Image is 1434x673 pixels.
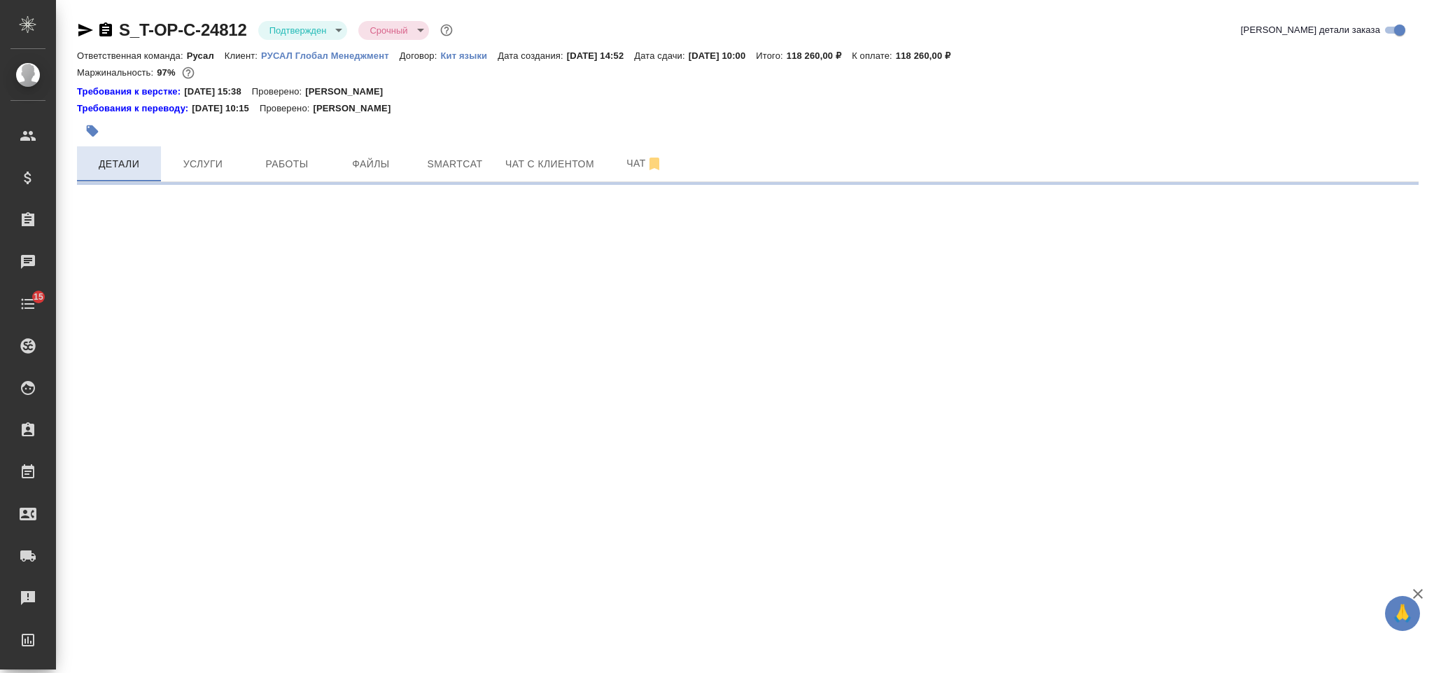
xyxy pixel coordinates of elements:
[77,102,192,116] a: Требования к переводу:
[192,102,260,116] p: [DATE] 10:15
[184,85,252,99] p: [DATE] 15:38
[498,50,566,61] p: Дата создания:
[187,50,225,61] p: Русал
[358,21,428,40] div: Подтвержден
[261,50,400,61] p: РУСАЛ Глобал Менеджмент
[258,21,348,40] div: Подтвержден
[179,64,197,82] button: 3439.20 RUB;
[440,49,498,61] a: Кит языки
[365,25,412,36] button: Срочный
[157,67,178,78] p: 97%
[77,22,94,39] button: Скопировать ссылку для ЯМессенджера
[634,50,688,61] p: Дата сдачи:
[1385,596,1420,631] button: 🙏
[77,102,192,116] div: Нажми, чтобы открыть папку с инструкцией
[77,116,108,146] button: Добавить тэг
[253,155,321,173] span: Работы
[77,67,157,78] p: Маржинальность:
[400,50,441,61] p: Договор:
[1241,23,1380,37] span: [PERSON_NAME] детали заказа
[337,155,405,173] span: Файлы
[567,50,635,61] p: [DATE] 14:52
[313,102,401,116] p: [PERSON_NAME]
[252,85,306,99] p: Проверено:
[169,155,237,173] span: Услуги
[305,85,393,99] p: [PERSON_NAME]
[85,155,153,173] span: Детали
[611,155,678,172] span: Чат
[505,155,594,173] span: Чат с клиентом
[265,25,331,36] button: Подтвержден
[119,20,247,39] a: S_T-OP-C-24812
[689,50,757,61] p: [DATE] 10:00
[77,85,184,99] a: Требования к верстке:
[261,49,400,61] a: РУСАЛ Глобал Менеджмент
[787,50,852,61] p: 118 260,00 ₽
[3,286,52,321] a: 15
[440,50,498,61] p: Кит языки
[756,50,786,61] p: Итого:
[1391,599,1414,628] span: 🙏
[77,85,184,99] div: Нажми, чтобы открыть папку с инструкцией
[646,155,663,172] svg: Отписаться
[97,22,114,39] button: Скопировать ссылку
[896,50,961,61] p: 118 260,00 ₽
[25,290,52,304] span: 15
[77,50,187,61] p: Ответственная команда:
[437,21,456,39] button: Доп статусы указывают на важность/срочность заказа
[260,102,314,116] p: Проверено:
[225,50,261,61] p: Клиент:
[852,50,896,61] p: К оплате:
[421,155,488,173] span: Smartcat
